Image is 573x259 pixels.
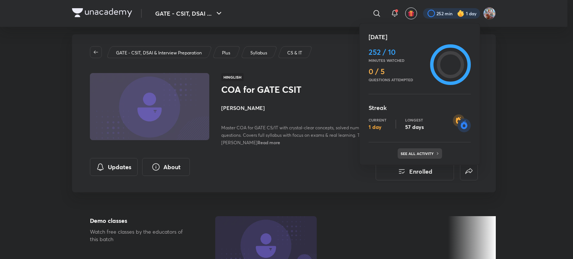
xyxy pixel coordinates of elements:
[401,151,435,156] p: See all activity
[369,124,386,130] p: 1 day
[369,118,386,122] p: Current
[369,32,471,41] h5: [DATE]
[369,78,427,82] p: Questions attempted
[369,58,427,63] p: Minutes watched
[369,48,427,57] h4: 252 / 10
[405,124,424,130] p: 57 days
[453,114,471,132] img: streak
[369,67,427,76] h4: 0 / 5
[369,103,471,112] h5: Streak
[405,118,424,122] p: Longest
